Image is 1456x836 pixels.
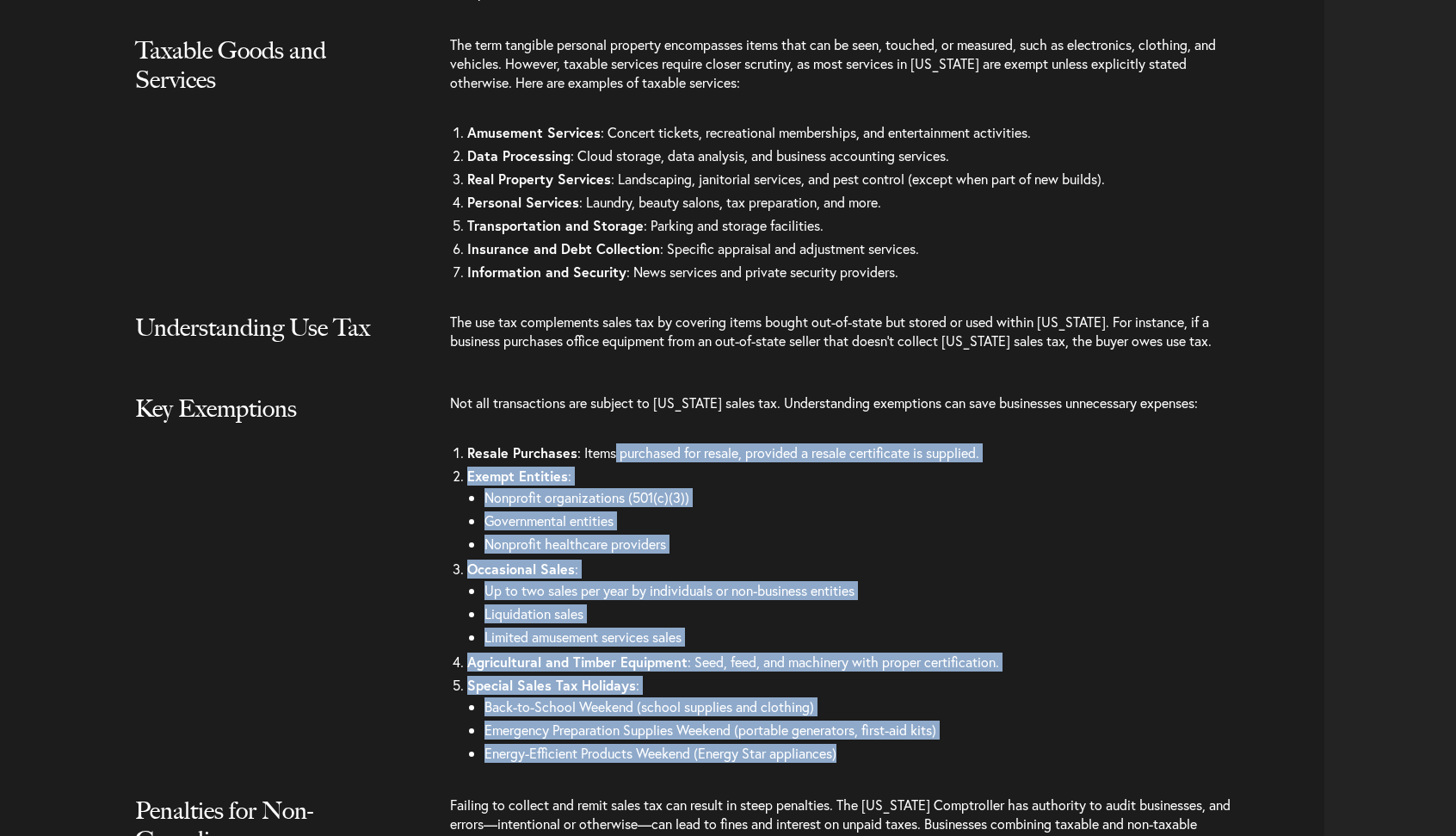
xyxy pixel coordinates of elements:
[484,718,1160,741] li: Emergency Preparation Supplies Weekend (portable generators, first-aid kits)
[467,674,1237,767] li: :
[467,216,644,234] strong: Transportation and Storage
[484,602,1160,625] li: Liquidation sales
[450,393,1237,430] p: Not all transactions are subject to [US_STATE] sales tax. Understanding exemptions can save busin...
[484,625,1160,648] li: Limited amusement services sales
[467,239,660,257] strong: Insurance and Debt Collection
[135,313,407,376] h2: Understanding Use Tax
[450,313,1237,368] p: The use tax complements sales tax by covering items bought out-of-state but stored or used within...
[467,238,1237,261] li: : Specific appraisal and adjustment services.
[467,214,1237,238] li: : Parking and storage facilities.
[467,146,571,164] strong: Data Processing
[484,509,1160,532] li: Governmental entities
[467,168,1237,191] li: : Landscaping, janitorial services, and pest control (except when part of new builds).
[484,532,1160,555] li: Nonprofit healthcare providers
[467,651,1237,674] li: : Seed, feed, and machinery with proper certification.
[450,35,1237,109] p: The term tangible personal property encompasses items that can be seen, touched, or measured, suc...
[135,35,407,128] h2: Taxable Goods and Services
[467,558,1237,651] li: :
[467,263,626,281] strong: Information and Security
[467,443,577,461] strong: Resale Purchases
[467,465,1237,558] li: :
[467,653,688,671] strong: Agricultural and Timber Equipment
[467,467,568,485] strong: Exempt Entities
[135,393,407,457] h2: Key Exemptions
[467,442,1237,465] li: : Items purchased for resale, provided a resale certificate is supplied.
[467,191,1237,214] li: : Laundry, beauty salons, tax preparation, and more.
[484,695,1160,718] li: Back-to-School Weekend (school supplies and clothing)
[467,145,1237,168] li: : Cloud storage, data analysis, and business accounting services.
[484,741,1160,765] li: Energy-Efficient Products Weekend (Energy Star appliances)
[484,579,1160,602] li: Up to two sales per year by individuals or non-business entities
[467,560,575,578] strong: Occasional Sales
[467,121,1237,145] li: : Concert tickets, recreational memberships, and entertainment activities.
[484,486,1160,509] li: Nonprofit organizations (501(c)(3))
[467,170,611,188] strong: Real Property Services
[467,123,601,141] strong: Amusement Services
[467,261,1237,284] li: : News services and private security providers.
[467,193,579,211] strong: Personal Services
[467,676,636,694] strong: Special Sales Tax Holidays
